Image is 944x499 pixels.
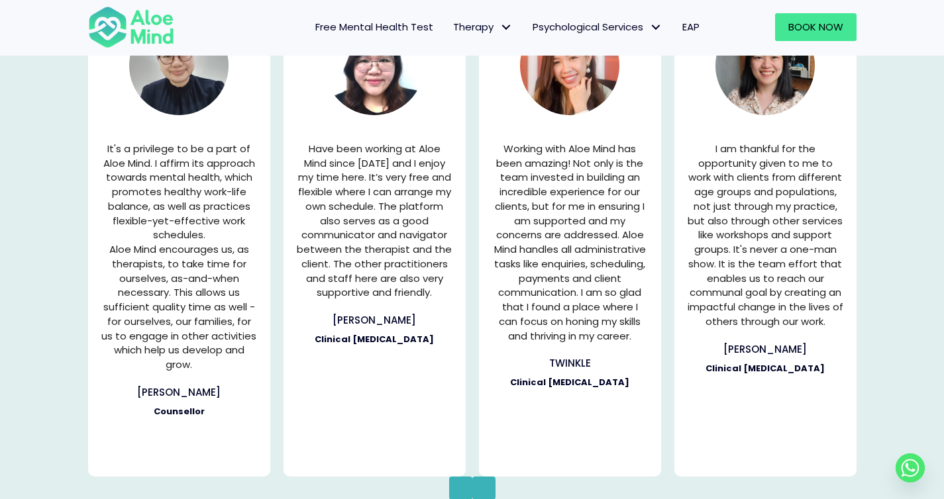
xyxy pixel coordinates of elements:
[775,13,857,41] a: Book Now
[284,6,466,476] div: Testimonial 5 of 5
[315,20,433,34] span: Free Mental Health Test
[297,142,452,300] p: Have been working at Aloe Mind since [DATE] and I enjoy my time here. It’s very free and flexible...
[715,16,815,115] img: Aloe Mind Malaysia | Mental Healthcare Services in Malaysia and Singapore
[88,6,270,476] div: Testimonial 4 of 5
[533,20,662,34] span: Psychological Services
[443,13,523,41] a: TherapyTherapy: submenu
[672,13,709,41] a: EAP
[325,16,424,115] img: Aloe Mind Malaysia | Mental Healthcare Services in Malaysia and Singapore
[688,142,843,329] p: I am thankful for the opportunity given to me to work with clients from different age groups and ...
[297,313,452,327] h3: [PERSON_NAME]
[896,453,925,482] a: Whatsapp
[191,13,709,41] nav: Menu
[688,363,843,375] h4: Clinical [MEDICAL_DATA]
[520,16,619,115] img: Aloe Mind Malaysia | Mental Healthcare Services in Malaysia and Singapore
[674,6,857,476] div: Testimonial 2 of 5
[682,20,700,34] span: EAP
[492,356,648,370] h3: Twinkle
[101,385,257,399] h3: [PERSON_NAME]
[492,142,648,343] p: Working with Aloe Mind has been amazing! Not only is the team invested in building an incredible ...
[101,142,257,372] p: It's a privilege to be a part of Aloe Mind. I affirm its approach towards mental health, which pr...
[788,20,843,34] span: Book Now
[647,18,666,37] span: Psychological Services: submenu
[297,334,452,345] h4: Clinical [MEDICAL_DATA]
[101,406,257,418] h4: Counsellor
[523,13,672,41] a: Psychological ServicesPsychological Services: submenu
[688,342,843,356] h3: [PERSON_NAME]
[492,377,648,388] h4: Clinical [MEDICAL_DATA]
[305,13,443,41] a: Free Mental Health Test
[453,20,513,34] span: Therapy
[88,5,174,49] img: Aloe mind Logo
[479,6,661,476] div: Testimonial 1 of 5
[129,16,229,115] img: Aloe Mind Malaysia | Mental Healthcare Services in Malaysia and Singapore
[497,18,516,37] span: Therapy: submenu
